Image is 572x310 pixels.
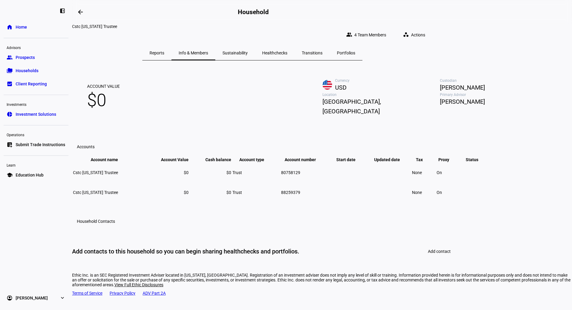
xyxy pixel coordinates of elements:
[337,51,355,55] span: Portfolios
[238,8,268,16] h2: Household
[72,273,572,287] div: Ethic Inc. is an SEC Registered Investment Adviser located in [US_STATE], [GEOGRAPHIC_DATA]. Regi...
[16,68,38,74] span: Households
[77,219,115,224] h3: Household Contacts
[73,170,118,175] span: Cstc [US_STATE] Trustee
[440,83,557,92] span: [PERSON_NAME]
[4,161,68,169] div: Learn
[335,83,440,92] span: USD
[302,51,322,55] span: Transitions
[354,29,386,41] span: 4 Team Members
[4,51,68,63] a: groupProspects
[59,295,65,301] eth-mat-symbol: expand_more
[72,291,102,296] a: Terms of Service
[16,54,35,60] span: Prospects
[281,190,300,195] span: 88259379
[4,100,68,108] div: Investments
[4,130,68,139] div: Operations
[438,157,458,162] span: Proxy
[184,170,189,175] span: $0
[77,8,84,16] mat-icon: arrow_backwards
[222,51,248,55] span: Sustainability
[77,144,95,149] eth-data-table-title: Accounts
[232,170,242,175] span: Trust
[7,295,13,301] eth-mat-symbol: account_circle
[87,89,120,111] span: $0
[196,157,231,162] span: Cash balance
[428,249,451,254] span: Add contact
[7,24,13,30] eth-mat-symbol: home
[4,21,68,33] a: homeHome
[440,93,557,97] span: Primary Advisor
[72,247,299,255] div: Add contacts to this household so you can begin sharing healthchecks and portfolios.
[4,43,68,51] div: Advisors
[437,190,442,195] span: On
[7,172,13,178] eth-mat-symbol: school
[143,291,166,296] a: ADV Part 2A
[416,157,432,162] span: Tax
[152,157,189,162] span: Account Value
[7,142,13,148] eth-mat-symbol: list_alt_add
[59,8,65,14] eth-mat-symbol: left_panel_close
[72,24,432,29] div: Cstc Delaware Trustee
[341,29,393,41] button: 4 Team Members
[184,190,189,195] span: $0
[87,84,120,89] span: Account Value
[403,32,409,38] mat-icon: workspaces
[374,157,409,162] span: Updated date
[346,32,352,38] mat-icon: group
[16,24,27,30] span: Home
[4,65,68,77] a: folder_copyHouseholds
[179,51,208,55] span: Info & Members
[411,29,425,41] span: Actions
[91,157,127,162] span: Account name
[421,245,458,257] button: Add contact
[281,170,300,175] span: 80758129
[16,111,56,117] span: Investment Solutions
[7,54,13,60] eth-mat-symbol: group
[73,190,118,195] span: Cstc [US_STATE] Trustee
[16,81,47,87] span: Client Reporting
[150,51,164,55] span: Reports
[322,97,440,116] span: [GEOGRAPHIC_DATA], [GEOGRAPHIC_DATA]
[412,170,422,175] span: None
[461,157,483,162] span: Status
[398,29,432,41] button: Actions
[412,190,422,195] span: None
[4,78,68,90] a: bid_landscapeClient Reporting
[440,78,557,83] span: Custodian
[285,157,325,162] span: Account number
[336,157,365,162] span: Start date
[110,291,135,296] a: Privacy Policy
[16,142,65,148] span: Submit Trade Instructions
[226,190,231,195] span: $0
[239,157,273,162] span: Account type
[322,93,440,97] span: Location
[226,170,231,175] span: $0
[7,68,13,74] eth-mat-symbol: folder_copy
[335,78,440,83] span: Currency
[440,97,557,106] span: [PERSON_NAME]
[16,295,48,301] span: [PERSON_NAME]
[262,51,287,55] span: Healthchecks
[393,29,432,41] eth-quick-actions: Actions
[4,108,68,120] a: pie_chartInvestment Solutions
[437,170,442,175] span: On
[232,190,242,195] span: Trust
[114,282,163,287] span: View Full Ethic Disclosures
[7,81,13,87] eth-mat-symbol: bid_landscape
[7,111,13,117] eth-mat-symbol: pie_chart
[16,172,44,178] span: Education Hub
